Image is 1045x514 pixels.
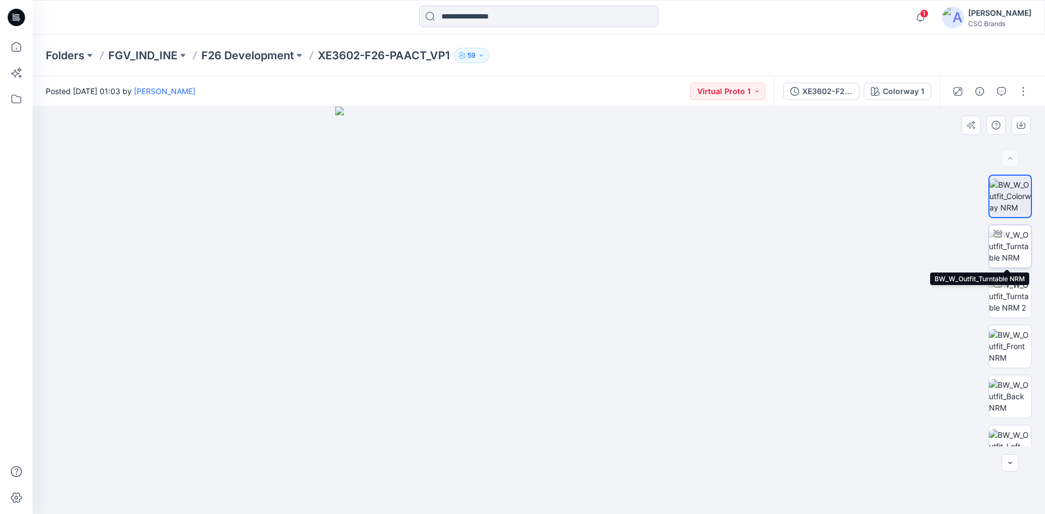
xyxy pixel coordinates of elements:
div: XE3602-F26-PAACT_VP1 [802,85,852,97]
a: [PERSON_NAME] [134,86,195,96]
img: eyJhbGciOiJIUzI1NiIsImtpZCI6IjAiLCJzbHQiOiJzZXMiLCJ0eXAiOiJKV1QifQ.eyJkYXRhIjp7InR5cGUiOiJzdG9yYW... [335,107,743,514]
span: 1 [920,9,929,18]
span: Posted [DATE] 01:03 by [46,85,195,97]
div: Colorway 1 [883,85,924,97]
img: avatar [942,7,964,28]
img: BW_W_Outfit_Left NRM [989,429,1031,463]
div: [PERSON_NAME] [968,7,1031,20]
p: 59 [468,49,476,61]
a: FGV_IND_INE [108,48,177,63]
p: XE3602-F26-PAACT_VP1 [318,48,450,63]
img: BW_W_Outfit_Back NRM [989,379,1031,413]
button: Details [971,83,988,100]
div: CSC Brands [968,20,1031,28]
a: F26 Development [201,48,294,63]
img: BW_W_Outfit_Turntable NRM 2 [989,279,1031,313]
button: 59 [454,48,489,63]
img: BW_W_Outfit_Colorway NRM [989,179,1031,213]
img: BW_W_Outfit_Front NRM [989,329,1031,363]
button: Colorway 1 [864,83,931,100]
a: Folders [46,48,84,63]
img: BW_W_Outfit_Turntable NRM [989,229,1031,263]
button: XE3602-F26-PAACT_VP1 [783,83,859,100]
